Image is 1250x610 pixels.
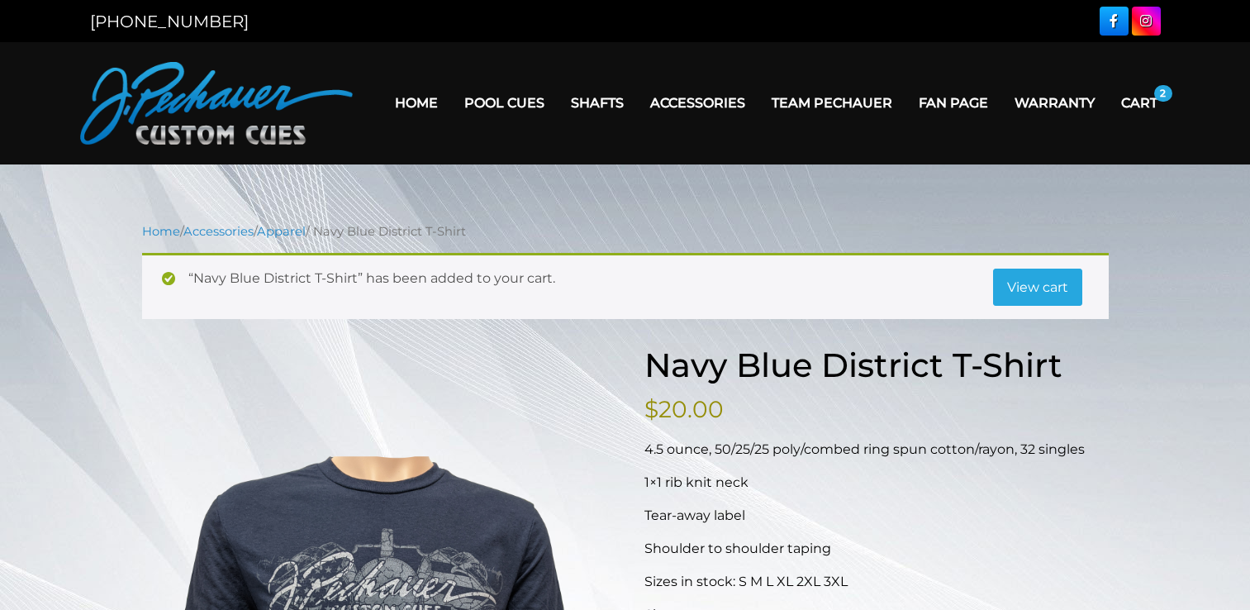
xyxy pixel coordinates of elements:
h1: Navy Blue District T-Shirt [644,346,1109,385]
p: Tear-away label [644,506,1109,526]
a: Home [142,224,180,239]
a: View cart [993,269,1082,307]
a: Warranty [1001,82,1108,124]
div: “Navy Blue District T-Shirt” has been added to your cart. [142,253,1109,320]
a: Fan Page [905,82,1001,124]
p: 1×1 rib knit neck [644,473,1109,493]
a: Accessories [183,224,254,239]
a: Accessories [637,82,758,124]
p: Shoulder to shoulder taping [644,539,1109,559]
p: Sizes in stock: S M L XL 2XL 3XL [644,572,1109,592]
p: 4.5 ounce, 50/25/25 poly/combed ring spun cotton/rayon, 32 singles [644,440,1109,460]
a: Apparel [257,224,306,239]
a: Home [382,82,451,124]
nav: Breadcrumb [142,222,1109,241]
a: Shafts [558,82,637,124]
a: Team Pechauer [758,82,905,124]
span: $ [644,395,658,423]
bdi: 20.00 [644,395,724,423]
a: [PHONE_NUMBER] [90,12,249,31]
img: Pechauer Custom Cues [80,62,353,145]
a: Pool Cues [451,82,558,124]
a: Cart [1108,82,1171,124]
